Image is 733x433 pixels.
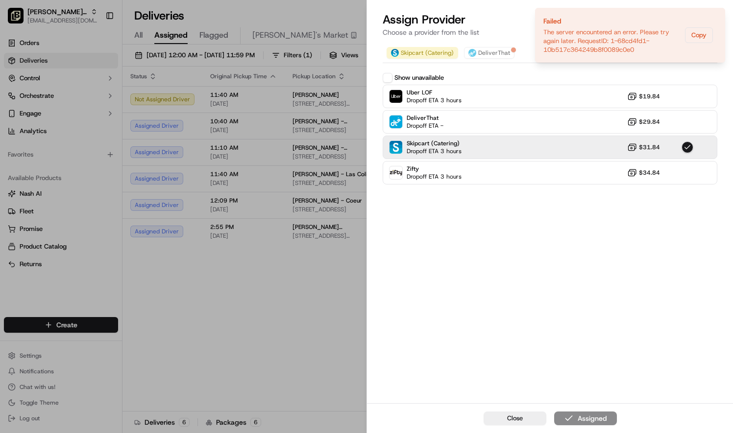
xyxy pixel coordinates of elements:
button: Skipcart (Catering) [387,47,458,59]
button: DeliverThat [464,47,514,59]
a: 💻API Documentation [79,137,161,155]
span: Close [507,414,523,423]
button: Copy [685,27,713,43]
button: $19.84 [627,91,660,101]
span: Dropoff ETA - [407,122,443,130]
img: DeliverThat [390,115,402,128]
a: 📗Knowledge Base [6,137,79,155]
span: Knowledge Base [20,141,75,151]
label: Show unavailable [394,73,444,82]
div: 💻 [83,142,91,150]
div: The server encountered an error. Please try again later. RequestID: 1-68cd4fd1-10b517c364249b8f00... [543,28,681,54]
img: Uber LOF [390,90,402,103]
span: Skipcart (Catering) [407,139,462,147]
p: Choose a provider from the list [383,27,717,37]
span: $29.84 [639,118,660,126]
img: profile_skipcart_partner.png [391,49,399,57]
span: $31.84 [639,143,660,151]
div: Start new chat [33,93,161,103]
span: Uber LOF [407,89,462,96]
div: Failed [543,16,681,26]
button: $31.84 [627,142,660,152]
span: Dropoff ETA 3 hours [407,173,462,181]
img: 1736555255976-a54dd68f-1ca7-489b-9aae-adbdc363a1c4 [10,93,27,111]
span: DeliverThat [478,49,510,57]
span: Skipcart (Catering) [401,49,454,57]
button: $34.84 [627,168,660,178]
button: Start new chat [167,96,178,108]
img: Nash [10,9,29,29]
button: Close [484,411,546,425]
h2: Assign Provider [383,12,717,27]
div: We're available if you need us! [33,103,124,111]
img: Skipcart (Catering) [390,141,402,154]
span: $34.84 [639,169,660,177]
span: Pylon [98,165,119,173]
span: Zifty [407,165,462,173]
span: Dropoff ETA 3 hours [407,147,462,155]
span: API Documentation [93,141,157,151]
p: Welcome 👋 [10,39,178,54]
div: 📗 [10,142,18,150]
span: Dropoff ETA 3 hours [407,96,462,104]
img: Zifty [390,166,402,179]
input: Got a question? Start typing here... [25,63,176,73]
img: profile_deliverthat_partner.png [468,49,476,57]
a: Powered byPylon [69,165,119,173]
span: $19.84 [639,92,660,100]
button: $29.84 [627,117,660,127]
span: DeliverThat [407,114,443,122]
